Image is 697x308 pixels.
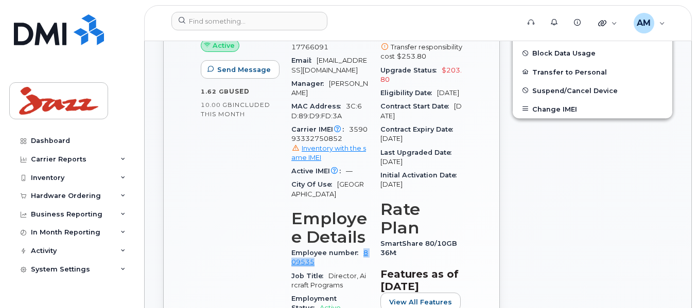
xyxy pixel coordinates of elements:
[291,272,328,280] span: Job Title
[346,167,353,175] span: —
[389,297,452,307] span: View All Features
[513,100,672,118] button: Change IMEI
[201,101,270,118] span: included this month
[380,102,462,119] span: [DATE]
[291,102,346,110] span: MAC Address
[380,240,457,257] span: SmartShare 80/10GB 36M
[291,272,366,289] span: Director, Aircraft Programs
[291,125,349,133] span: Carrier IMEI
[626,13,672,33] div: Angela Marr
[513,81,672,100] button: Suspend/Cancel Device
[380,268,462,293] h3: Features as of [DATE]
[437,89,459,97] span: [DATE]
[291,144,366,161] a: Inventory with the same IMEI
[217,65,271,75] span: Send Message
[201,60,280,79] button: Send Message
[291,167,346,175] span: Active IMEI
[291,102,362,119] span: 3C:6D:89:D9:FD:3A
[171,12,327,30] input: Find something...
[380,158,403,166] span: [DATE]
[229,87,250,95] span: used
[291,80,368,97] span: [PERSON_NAME]
[380,43,462,60] span: Transfer responsibility cost
[380,200,462,237] h3: Rate Plan
[513,63,672,81] button: Transfer to Personal
[380,102,454,110] span: Contract Start Date
[291,249,363,257] span: Employee number
[397,52,426,60] span: $253.80
[291,209,368,246] h3: Employee Details
[532,86,618,94] span: Suspend/Cancel Device
[201,88,229,95] span: 1.62 GB
[291,125,368,162] span: 359093332750852
[380,24,462,61] span: $253.80
[637,17,651,29] span: AM
[380,135,403,142] span: [DATE]
[513,44,672,62] button: Block Data Usage
[291,180,364,197] span: [GEOGRAPHIC_DATA]
[591,13,624,33] div: Quicklinks
[291,57,317,64] span: Email
[291,80,329,87] span: Manager
[380,180,403,188] span: [DATE]
[380,66,462,83] span: $203.80
[380,171,462,179] span: Initial Activation Date
[291,57,367,74] span: [EMAIL_ADDRESS][DOMAIN_NAME]
[213,41,235,50] span: Active
[380,149,457,156] span: Last Upgraded Date
[291,180,337,188] span: City Of Use
[380,66,442,74] span: Upgrade Status
[380,125,458,133] span: Contract Expiry Date
[201,101,233,108] span: 10.00 GB
[380,89,437,97] span: Eligibility Date
[291,34,310,42] span: SIM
